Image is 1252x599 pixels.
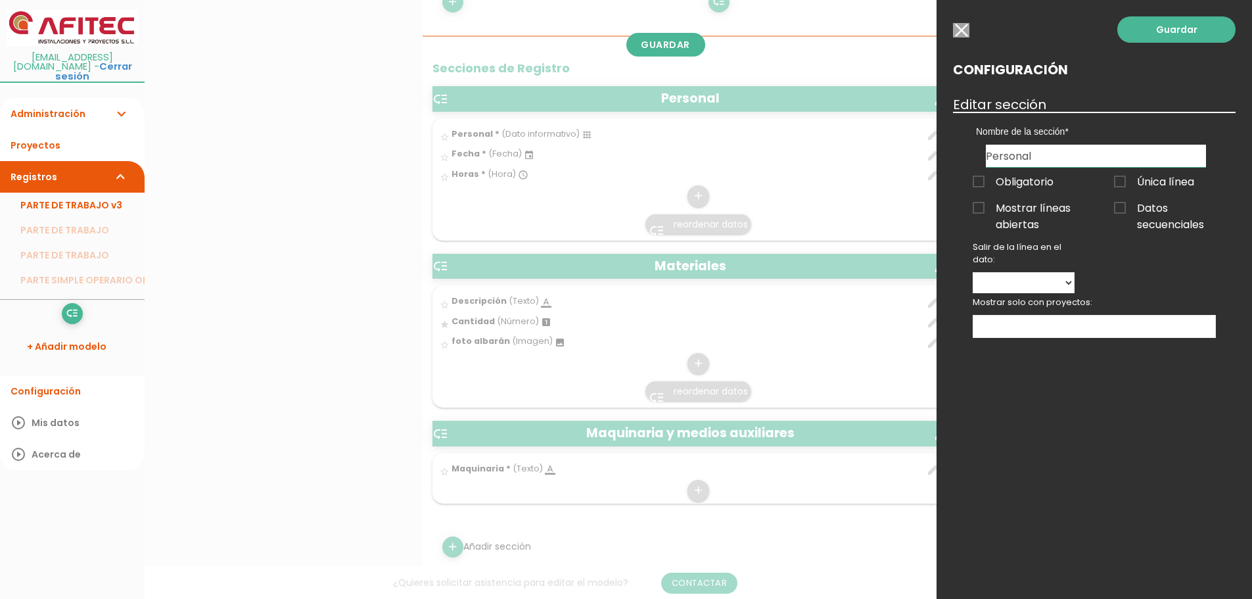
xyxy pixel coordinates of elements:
h3: Editar sección [953,97,1236,112]
p: Salir de la línea en el dato: [973,241,1075,266]
select: Salir de la línea en el dato: [973,272,1075,293]
span: Mostrar líneas abiertas [973,200,1075,216]
h2: Configuración [953,62,1236,77]
span: Datos secuenciales [1114,200,1216,216]
input: Mostrar solo con proyectos: [973,316,986,333]
a: Guardar [1117,16,1236,43]
label: Nombre de la sección [976,125,1216,138]
span: Única línea [1114,174,1194,190]
p: Mostrar solo con proyectos: [973,297,1216,308]
span: Obligatorio [973,174,1054,190]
